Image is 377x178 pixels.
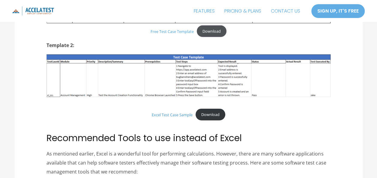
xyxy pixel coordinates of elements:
a: FEATURES [189,4,220,19]
a: PRICING & PLANS [220,4,266,19]
a: CONTACT US [266,4,305,19]
p: As mentioned earlier, Excel is a wonderful tool for performing calculations. However, there are m... [46,150,331,176]
strong: Template 2: [46,42,74,49]
a: Download [197,25,226,37]
a: SIGN UP, IT'S FREE [311,4,365,18]
a: Free Test Case Template [151,29,194,34]
a: Excel Test Case Sample [152,112,193,117]
a: Download [196,109,225,120]
span: Recommended Tools to use instead of Excel [46,132,242,144]
nav: Site Navigation [189,4,305,19]
img: icon [12,6,54,16]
